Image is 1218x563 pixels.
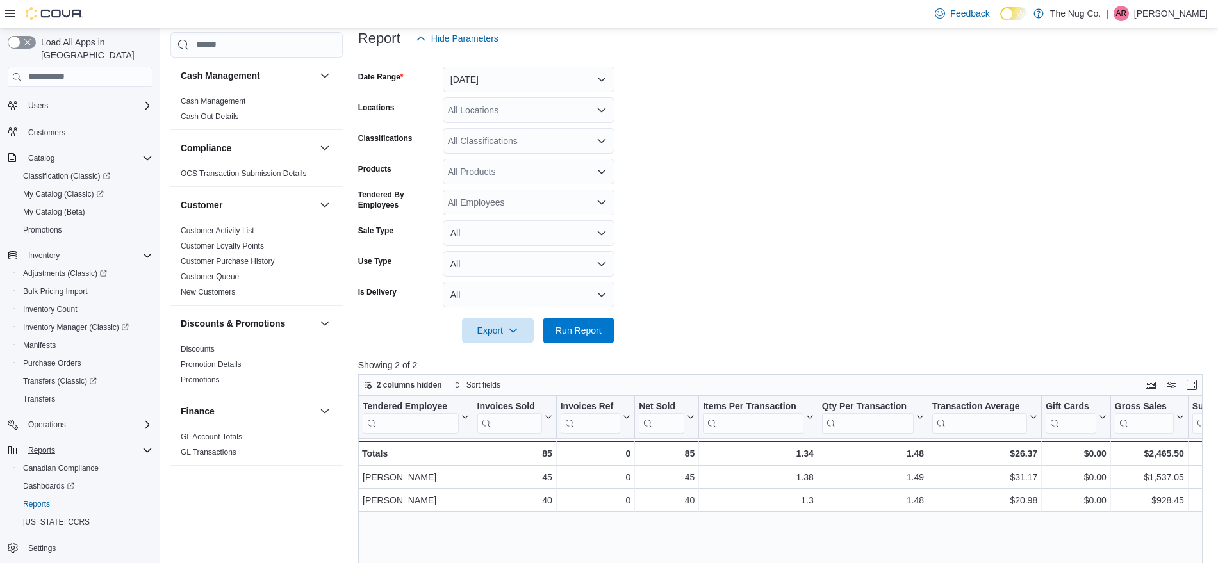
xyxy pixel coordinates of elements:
div: Qty Per Transaction [821,401,913,434]
div: Compliance [170,166,343,186]
span: Purchase Orders [23,358,81,368]
a: Customer Activity List [181,226,254,235]
div: 45 [639,469,695,485]
span: Dashboards [23,481,74,491]
button: All [443,282,614,307]
span: Transfers [18,391,152,407]
span: My Catalog (Beta) [18,204,152,220]
button: Invoices Ref [561,401,630,434]
button: Gross Sales [1115,401,1184,434]
label: Classifications [358,133,413,143]
a: My Catalog (Beta) [18,204,90,220]
span: Load All Apps in [GEOGRAPHIC_DATA] [36,36,152,61]
span: Inventory [23,248,152,263]
span: Transfers (Classic) [23,376,97,386]
span: Promotions [18,222,152,238]
div: Tendered Employee [363,401,459,413]
span: Promotions [181,375,220,385]
span: GL Transactions [181,447,236,457]
span: Hide Parameters [431,32,498,45]
span: New Customers [181,287,235,297]
div: Gift Card Sales [1046,401,1096,434]
div: Transaction Average [932,401,1027,434]
button: Discounts & Promotions [181,317,315,330]
button: My Catalog (Beta) [13,203,158,221]
h3: Finance [181,405,215,418]
div: Gross Sales [1115,401,1174,434]
a: Transfers [18,391,60,407]
span: My Catalog (Classic) [23,189,104,199]
button: Net Sold [639,401,695,434]
a: Customer Queue [181,272,239,281]
span: Inventory Count [23,304,78,314]
span: Customers [28,127,65,138]
a: Cash Management [181,97,245,106]
div: 45 [477,469,552,485]
span: Washington CCRS [18,514,152,530]
a: My Catalog (Classic) [18,186,109,202]
div: 1.3 [703,493,814,508]
label: Is Delivery [358,287,397,297]
h3: Compliance [181,142,231,154]
div: $26.37 [932,446,1037,461]
a: Inventory Manager (Classic) [13,318,158,336]
a: Adjustments (Classic) [18,266,112,281]
button: Export [462,318,534,343]
div: 40 [477,493,552,508]
span: OCS Transaction Submission Details [181,168,307,179]
p: Showing 2 of 2 [358,359,1212,371]
button: Bulk Pricing Import [13,282,158,300]
div: Items Per Transaction [703,401,803,413]
button: Keyboard shortcuts [1143,377,1158,393]
div: 1.38 [703,469,814,485]
button: Reports [3,441,158,459]
span: Transfers (Classic) [18,373,152,389]
span: AR [1116,6,1127,21]
label: Date Range [358,72,404,82]
a: Settings [23,541,61,556]
button: Operations [23,417,71,432]
span: Settings [23,540,152,556]
span: Bulk Pricing Import [23,286,88,297]
button: Inventory [23,248,65,263]
a: Feedback [930,1,994,26]
span: Inventory Manager (Classic) [23,322,129,332]
span: Inventory Count [18,302,152,317]
button: Catalog [23,151,60,166]
label: Locations [358,102,395,113]
span: Users [23,98,152,113]
button: Compliance [181,142,315,154]
button: Transfers [13,390,158,408]
div: $0.00 [1046,493,1107,508]
div: 1.49 [822,469,924,485]
a: Inventory Manager (Classic) [18,320,134,335]
img: Cova [26,7,83,20]
a: Adjustments (Classic) [13,265,158,282]
button: Open list of options [597,105,607,115]
span: Adjustments (Classic) [23,268,107,279]
button: Manifests [13,336,158,354]
button: Users [23,98,53,113]
span: Transfers [23,394,55,404]
span: Classification (Classic) [23,171,110,181]
button: Transaction Average [932,401,1037,434]
span: Operations [23,417,152,432]
label: Use Type [358,256,391,266]
button: Finance [181,405,315,418]
p: The Nug Co. [1050,6,1101,21]
span: My Catalog (Beta) [23,207,85,217]
button: Promotions [13,221,158,239]
input: Dark Mode [1000,7,1027,20]
span: Operations [28,420,66,430]
p: [PERSON_NAME] [1134,6,1208,21]
div: 40 [639,493,695,508]
div: [PERSON_NAME] [363,493,469,508]
div: $2,465.50 [1115,446,1184,461]
button: Inventory [317,476,333,491]
button: All [443,220,614,246]
a: Promotions [18,222,67,238]
a: Inventory Count [18,302,83,317]
div: Invoices Ref [561,401,620,413]
h3: Customer [181,199,222,211]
